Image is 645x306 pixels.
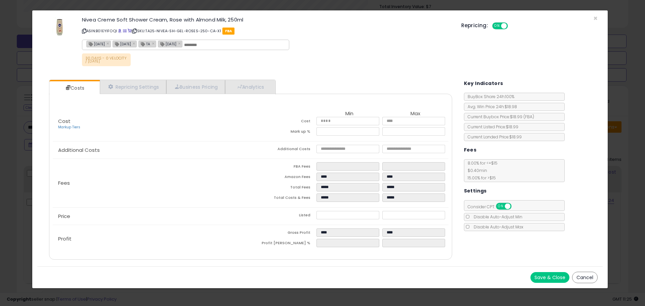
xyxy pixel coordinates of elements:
[464,168,487,173] span: $0.40 min
[251,162,316,173] td: FBA Fees
[139,41,150,47] span: TA
[593,13,598,23] span: ×
[470,214,522,220] span: Disable Auto-Adjust Min
[464,204,520,210] span: Consider CPT:
[497,204,505,209] span: ON
[123,28,127,34] a: All offer listings
[152,40,156,46] a: ×
[493,23,501,29] span: ON
[464,104,517,110] span: Avg. Win Price 24h: $18.98
[113,41,131,47] span: [DATE]
[251,127,316,138] td: Mark up %
[464,124,518,130] span: Current Listed Price: $18.99
[53,236,251,242] p: Profit
[464,175,496,181] span: 15.00 % for > $15
[464,94,514,99] span: BuyBox Share 24h: 100%
[158,41,176,47] span: [DATE]
[251,211,316,221] td: Listed
[251,145,316,155] td: Additional Costs
[251,183,316,193] td: Total Fees
[82,53,131,66] p: 30 DAYS - 0 VELOCITY / [DATE]
[106,40,111,46] a: ×
[82,26,451,36] p: ASIN: B01EYIFOQI | SKU: TA25-NIVEA-SH-GEL-ROSES-250-CA-X1
[461,23,488,28] h5: Repricing:
[87,41,105,47] span: [DATE]
[464,79,503,88] h5: Key Indicators
[251,239,316,249] td: Profit [PERSON_NAME] %
[510,204,521,209] span: OFF
[251,117,316,127] td: Cost
[53,214,251,219] p: Price
[251,228,316,239] td: Gross Profit
[510,114,534,120] span: $18.99
[222,28,235,35] span: FBA
[523,114,534,120] span: ( FBA )
[464,187,487,195] h5: Settings
[464,146,477,154] h5: Fees
[464,160,498,181] span: 8.00 % for <= $15
[251,193,316,204] td: Total Costs & Fees
[251,173,316,183] td: Amazon Fees
[100,80,166,94] a: Repricing Settings
[133,40,137,46] a: ×
[49,81,99,95] a: Costs
[530,272,569,283] button: Save & Close
[464,114,534,120] span: Current Buybox Price:
[225,80,275,94] a: Analytics
[470,224,523,230] span: Disable Auto-Adjust Max
[58,125,80,130] a: Markup Tiers
[178,40,182,46] a: ×
[128,28,131,34] a: Your listing only
[382,111,448,117] th: Max
[316,111,382,117] th: Min
[52,17,67,37] img: 31WFsPoF5pL._SL60_.jpg
[166,80,225,94] a: Business Pricing
[572,272,598,283] button: Cancel
[464,134,522,140] span: Current Landed Price: $18.99
[53,147,251,153] p: Additional Costs
[53,119,251,130] p: Cost
[53,180,251,186] p: Fees
[507,23,518,29] span: OFF
[82,17,451,22] h3: Nivea Creme Soft Shower Cream, Rose with Almond Milk, 250ml
[118,28,122,34] a: BuyBox page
